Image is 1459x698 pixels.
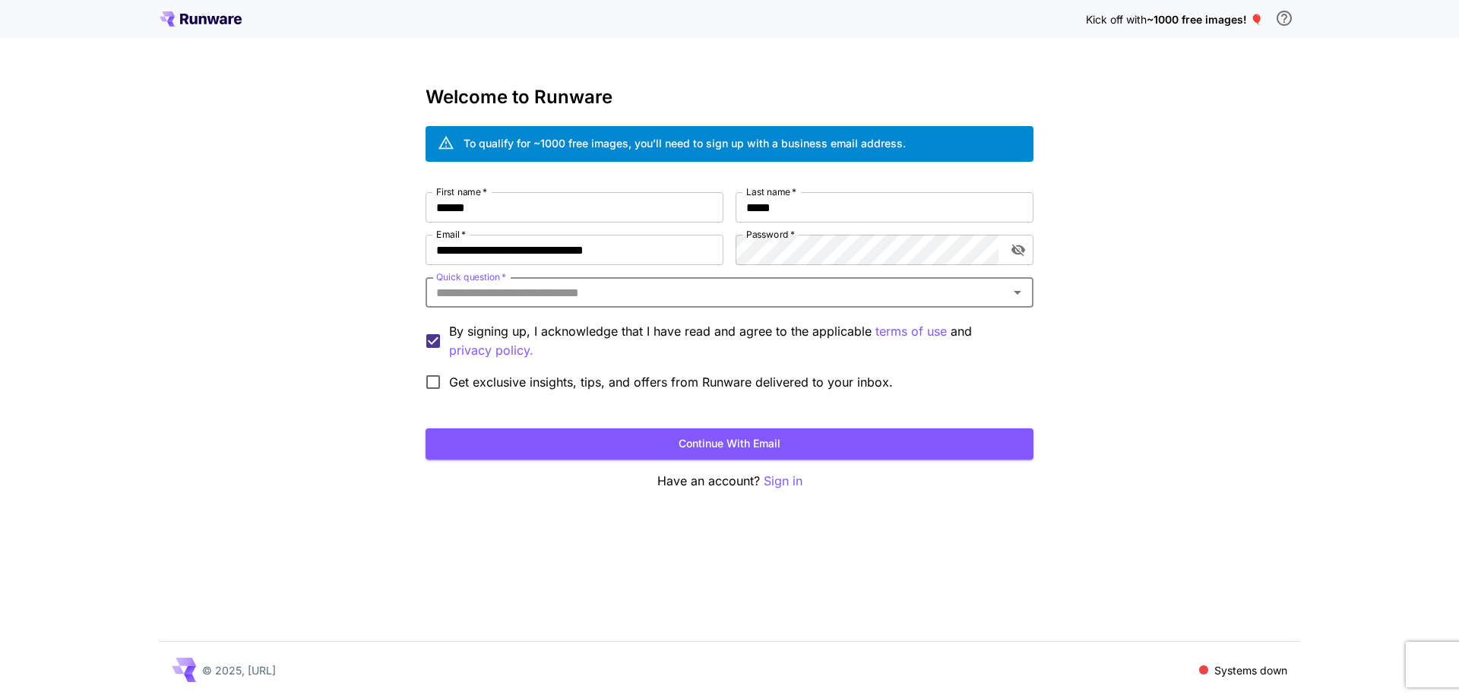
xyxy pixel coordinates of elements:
[426,87,1033,108] h3: Welcome to Runware
[436,185,487,198] label: First name
[436,270,506,283] label: Quick question
[436,228,466,241] label: Email
[449,322,1021,360] p: By signing up, I acknowledge that I have read and agree to the applicable and
[1007,282,1028,303] button: Open
[449,341,533,360] p: privacy policy.
[746,228,795,241] label: Password
[1147,13,1263,26] span: ~1000 free images! 🎈
[426,472,1033,491] p: Have an account?
[449,341,533,360] button: By signing up, I acknowledge that I have read and agree to the applicable terms of use and
[449,373,893,391] span: Get exclusive insights, tips, and offers from Runware delivered to your inbox.
[764,472,802,491] button: Sign in
[1214,662,1287,678] p: Systems down
[202,662,276,678] p: © 2025, [URL]
[464,135,906,151] div: To qualify for ~1000 free images, you’ll need to sign up with a business email address.
[1086,13,1147,26] span: Kick off with
[875,322,947,341] button: By signing up, I acknowledge that I have read and agree to the applicable and privacy policy.
[1005,236,1032,264] button: toggle password visibility
[426,428,1033,460] button: Continue with email
[746,185,796,198] label: Last name
[875,322,947,341] p: terms of use
[1269,3,1299,33] button: In order to qualify for free credit, you need to sign up with a business email address and click ...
